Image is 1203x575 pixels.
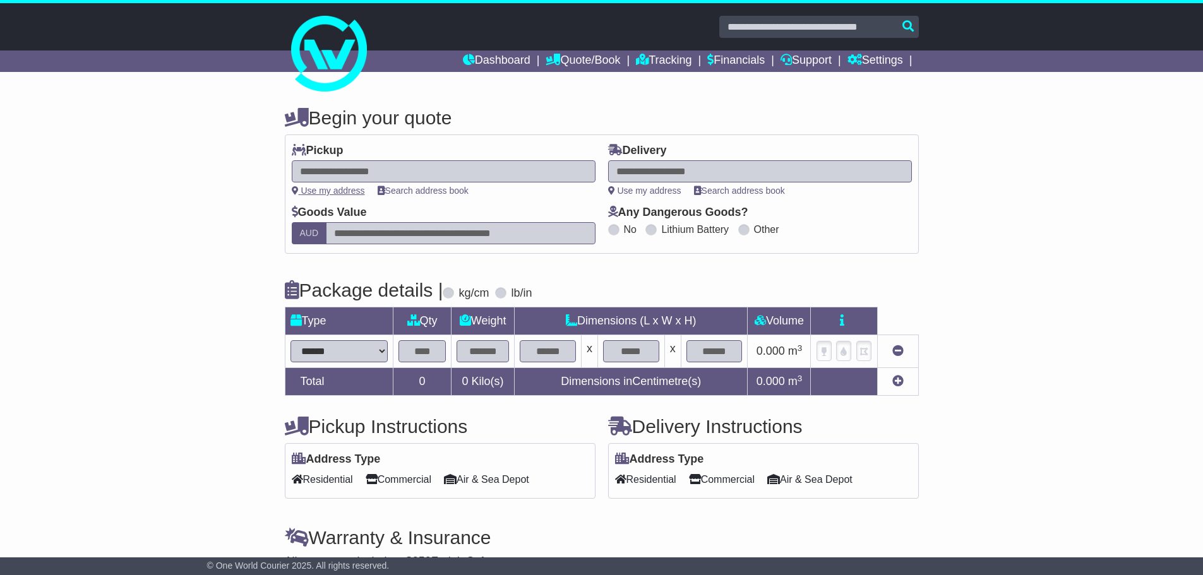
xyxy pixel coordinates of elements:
span: Air & Sea Depot [767,470,853,489]
a: Settings [847,50,903,72]
span: 0.000 [757,345,785,357]
sup: 3 [798,374,803,383]
label: Lithium Battery [661,223,729,235]
h4: Warranty & Insurance [285,527,919,548]
a: Tracking [636,50,691,72]
span: 0 [462,375,469,388]
a: Dashboard [463,50,530,72]
label: Other [754,223,779,235]
label: No [624,223,637,235]
a: Use my address [608,186,681,196]
span: m [788,375,803,388]
label: kg/cm [458,287,489,300]
h4: Delivery Instructions [608,416,919,437]
span: Residential [615,470,676,489]
h4: Pickup Instructions [285,416,596,437]
a: Quote/Book [546,50,620,72]
a: Financials [707,50,765,72]
a: Use my address [292,186,365,196]
span: Air & Sea Depot [444,470,529,489]
a: Remove this item [892,345,904,357]
td: Qty [393,307,452,335]
sup: 3 [798,343,803,353]
a: Search address book [378,186,469,196]
td: x [581,335,597,368]
a: Support [781,50,832,72]
div: All our quotes include a $ FreightSafe warranty. [285,555,919,569]
td: 0 [393,368,452,396]
a: Search address book [694,186,785,196]
td: Type [285,307,393,335]
td: Volume [748,307,811,335]
td: Kilo(s) [452,368,515,396]
label: Delivery [608,144,667,158]
span: Commercial [366,470,431,489]
label: Pickup [292,144,344,158]
label: Address Type [615,453,704,466]
td: x [664,335,681,368]
h4: Package details | [285,280,443,300]
td: Weight [452,307,515,335]
a: Add new item [892,375,904,388]
label: Goods Value [292,206,367,220]
span: Residential [292,470,353,489]
span: m [788,345,803,357]
span: © One World Courier 2025. All rights reserved. [207,560,390,571]
span: Commercial [689,470,755,489]
label: Any Dangerous Goods? [608,206,748,220]
span: 0.000 [757,375,785,388]
label: Address Type [292,453,381,466]
label: lb/in [511,287,532,300]
span: 250 [412,555,431,567]
td: Total [285,368,393,396]
h4: Begin your quote [285,107,919,128]
td: Dimensions in Centimetre(s) [515,368,748,396]
label: AUD [292,222,327,244]
td: Dimensions (L x W x H) [515,307,748,335]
